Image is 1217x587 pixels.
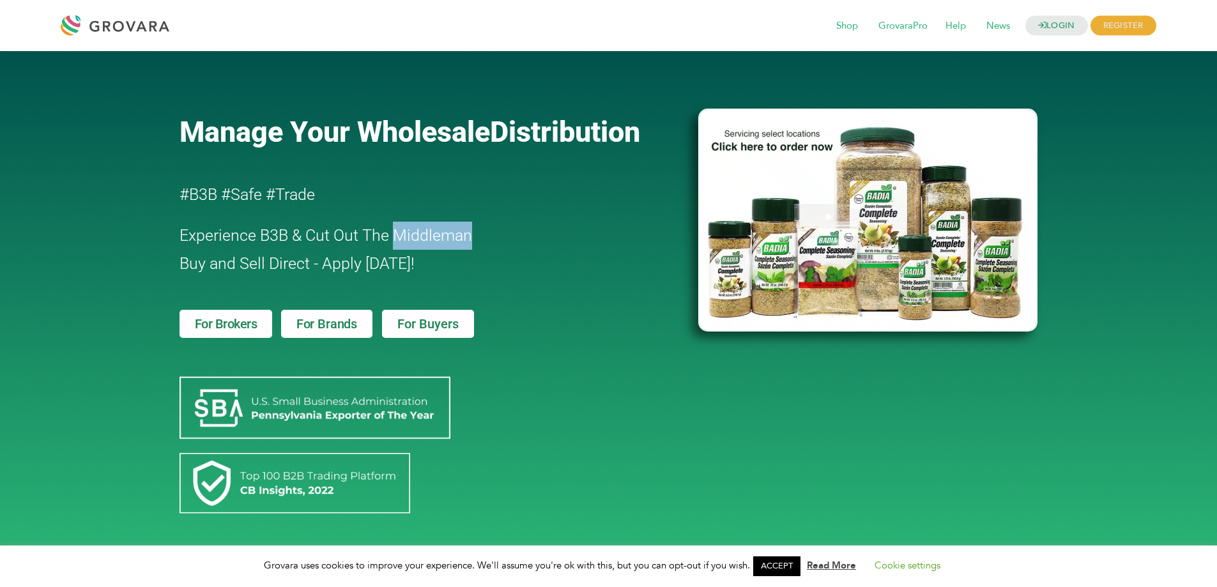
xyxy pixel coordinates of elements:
a: Cookie settings [875,559,940,572]
a: Help [937,19,975,33]
span: Distribution [490,115,640,149]
span: For Buyers [397,317,459,330]
a: Manage Your WholesaleDistribution [180,115,678,149]
span: For Brokers [195,317,257,330]
a: LOGIN [1025,16,1088,36]
a: News [977,19,1019,33]
a: GrovaraPro [869,19,937,33]
a: Read More [807,559,856,572]
a: ACCEPT [753,556,800,576]
span: Grovara uses cookies to improve your experience. We'll assume you're ok with this, but you can op... [264,559,953,572]
a: For Buyers [382,310,474,338]
span: Manage Your Wholesale [180,115,490,149]
span: For Brands [296,317,357,330]
span: Shop [827,14,867,38]
h2: #B3B #Safe #Trade [180,181,625,209]
span: Help [937,14,975,38]
span: News [977,14,1019,38]
span: Experience B3B & Cut Out The Middleman [180,226,472,245]
a: For Brokers [180,310,273,338]
span: Buy and Sell Direct - Apply [DATE]! [180,254,415,273]
span: GrovaraPro [869,14,937,38]
a: For Brands [281,310,372,338]
a: Shop [827,19,867,33]
span: REGISTER [1091,16,1156,36]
